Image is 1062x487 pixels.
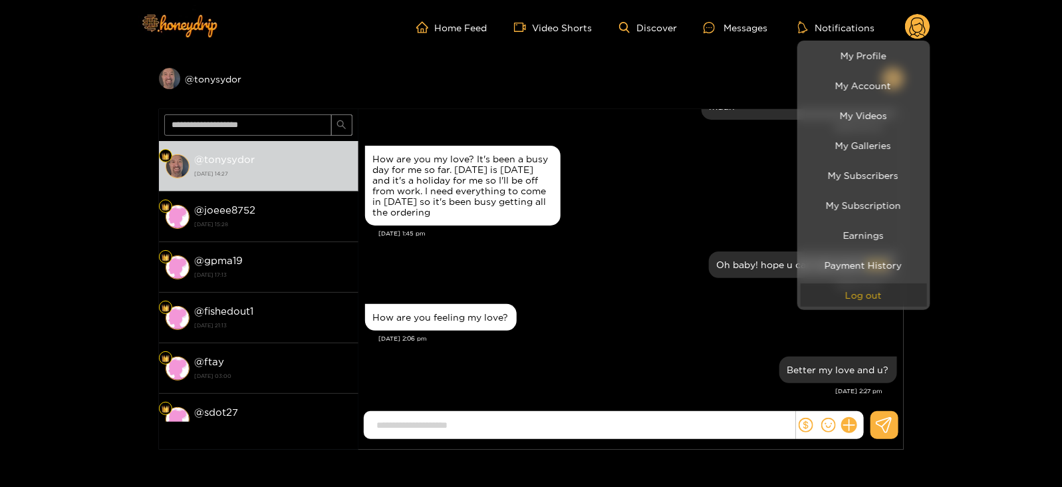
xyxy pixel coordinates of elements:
button: Log out [801,283,927,307]
a: My Account [801,74,927,97]
a: Earnings [801,224,927,247]
a: My Subscription [801,194,927,217]
a: My Videos [801,104,927,127]
a: Payment History [801,253,927,277]
a: My Galleries [801,134,927,157]
a: My Subscribers [801,164,927,187]
a: My Profile [801,44,927,67]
